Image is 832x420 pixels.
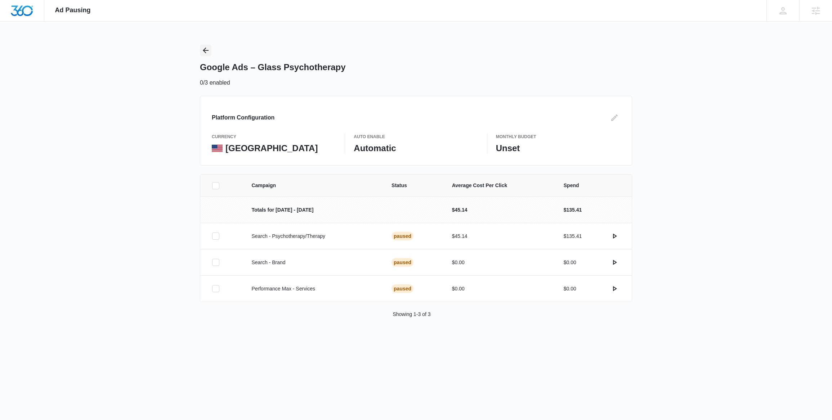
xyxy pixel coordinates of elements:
p: Showing 1-3 of 3 [393,311,430,318]
img: United States [212,145,223,152]
p: Automatic [354,143,478,154]
button: actions.activate [609,257,620,268]
button: actions.activate [609,283,620,294]
span: Ad Pausing [55,6,91,14]
p: Auto Enable [354,134,478,140]
p: Totals for [DATE] - [DATE] [251,206,374,214]
p: $135.41 [564,206,582,214]
p: $0.00 [564,285,576,293]
span: Spend [564,182,620,189]
span: Status [392,182,435,189]
button: Edit [609,112,620,123]
p: $135.41 [564,232,582,240]
button: Back [200,45,211,56]
p: [GEOGRAPHIC_DATA] [225,143,318,154]
h1: Google Ads – Glass Psychotherapy [200,62,346,73]
p: Search - Psychotherapy/Therapy [251,232,374,240]
p: $45.14 [452,232,546,240]
p: $0.00 [452,259,546,266]
p: $0.00 [564,259,576,266]
p: Unset [496,143,620,154]
span: Average Cost Per Click [452,182,546,189]
p: Search - Brand [251,259,374,266]
span: Campaign [251,182,374,189]
p: Performance Max - Services [251,285,374,293]
p: $0.00 [452,285,546,293]
div: Paused [392,284,413,293]
p: currency [212,134,336,140]
p: Monthly Budget [496,134,620,140]
p: $45.14 [452,206,546,214]
button: actions.activate [609,230,620,242]
div: Paused [392,258,413,267]
p: 0/3 enabled [200,78,230,87]
div: Paused [392,232,413,240]
h3: Platform Configuration [212,113,274,122]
